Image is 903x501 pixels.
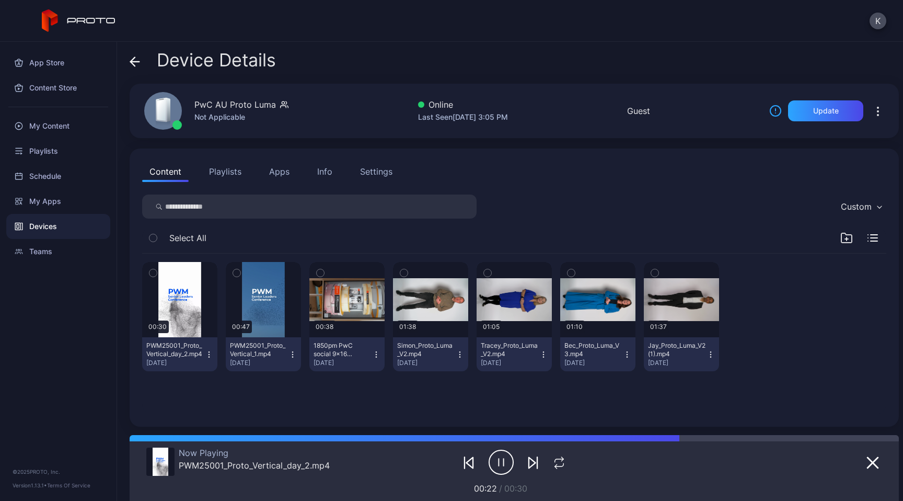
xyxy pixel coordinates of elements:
div: Update [813,107,839,115]
button: Tracey_Proto_Luma_V2.mp4[DATE] [477,337,552,371]
button: Update [788,100,863,121]
a: Devices [6,214,110,239]
div: PWM25001_Proto_Vertical_day_2.mp4 [146,341,204,358]
div: [DATE] [564,359,623,367]
button: Jay_Proto_Luma_V2(1).mp4[DATE] [644,337,719,371]
a: Terms Of Service [47,482,90,488]
span: / [499,483,502,494]
button: PWM25001_Proto_Vertical_1.mp4[DATE] [226,337,301,371]
div: 1850pm PwC social 9x16 V3.mp4 [314,341,371,358]
button: Apps [262,161,297,182]
button: Simon_Proto_Luma_V2.mp4[DATE] [393,337,468,371]
div: PWM25001_Proto_Vertical_day_2.mp4 [179,460,330,471]
div: Settings [360,165,392,178]
div: [DATE] [230,359,288,367]
div: Custom [841,201,872,212]
div: PwC AU Proto Luma [194,98,276,111]
div: Now Playing [179,448,330,458]
a: Schedule [6,164,110,189]
button: Bec_Proto_Luma_V3.mp4[DATE] [560,337,635,371]
span: Version 1.13.1 • [13,482,47,488]
a: Teams [6,239,110,264]
div: © 2025 PROTO, Inc. [13,468,104,476]
span: Device Details [157,50,276,70]
div: Guest [627,105,650,117]
button: Settings [353,161,400,182]
div: Info [317,165,332,178]
div: Bec_Proto_Luma_V3.mp4 [564,341,622,358]
div: Tracey_Proto_Luma_V2.mp4 [481,341,538,358]
div: Last Seen [DATE] 3:05 PM [418,111,508,123]
button: Custom [836,195,886,219]
a: My Content [6,113,110,139]
div: Online [418,98,508,111]
div: [DATE] [314,359,372,367]
a: Playlists [6,139,110,164]
a: My Apps [6,189,110,214]
div: Not Applicable [194,111,288,123]
button: Content [142,161,189,182]
button: PWM25001_Proto_Vertical_day_2.mp4[DATE] [142,337,217,371]
div: PWM25001_Proto_Vertical_1.mp4 [230,341,287,358]
div: Simon_Proto_Luma_V2.mp4 [397,341,455,358]
button: K [870,13,886,29]
div: [DATE] [146,359,205,367]
button: 1850pm PwC social 9x16 V3.mp4[DATE] [309,337,385,371]
div: [DATE] [397,359,456,367]
div: [DATE] [648,359,707,367]
span: 00:22 [474,483,497,494]
button: Info [310,161,340,182]
div: [DATE] [481,359,539,367]
a: App Store [6,50,110,75]
span: 00:30 [504,483,527,494]
span: Select All [169,232,206,244]
button: Playlists [202,161,249,182]
div: Jay_Proto_Luma_V2(1).mp4 [648,341,705,358]
a: Content Store [6,75,110,100]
